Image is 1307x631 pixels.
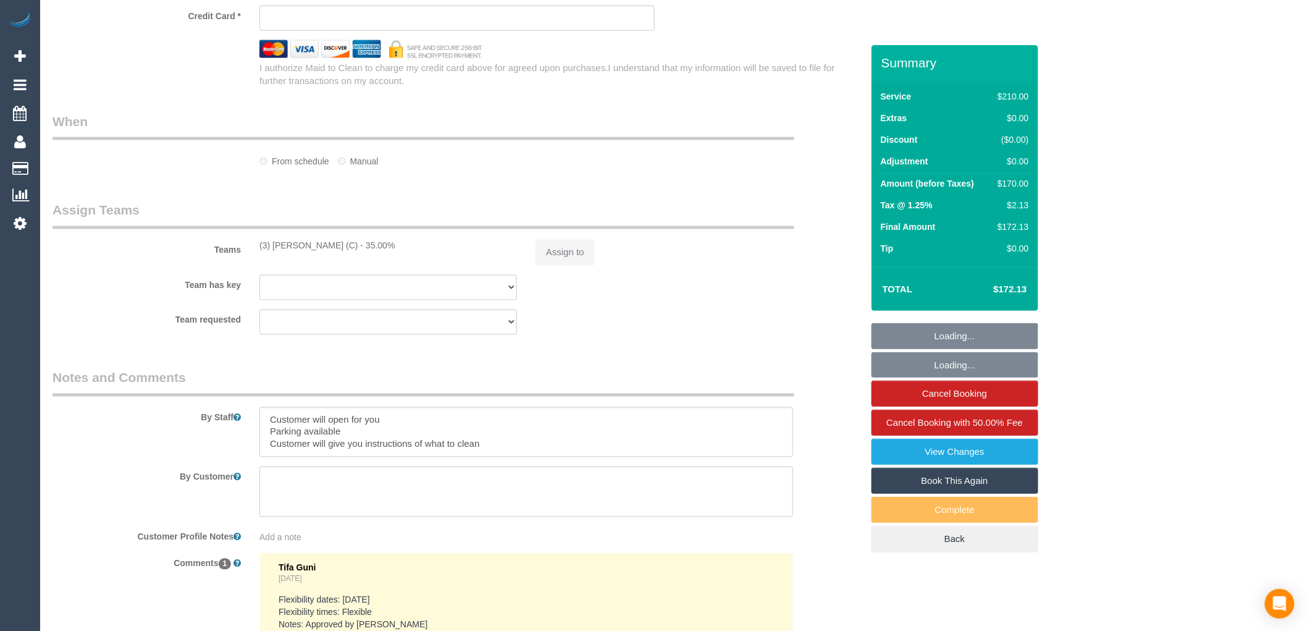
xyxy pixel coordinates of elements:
[881,199,933,211] label: Tax @ 1.25%
[881,221,936,233] label: Final Amount
[881,133,918,146] label: Discount
[250,61,871,88] div: I authorize Maid to Clean to charge my credit card above for agreed upon purchases.
[993,199,1028,211] div: $2.13
[886,417,1023,428] span: Cancel Booking with 50.00% Fee
[53,201,794,229] legend: Assign Teams
[279,575,301,583] a: [DATE]
[250,40,492,58] img: credit cards
[956,284,1027,295] h4: $172.13
[43,527,250,543] label: Customer Profile Notes
[259,158,267,166] input: From schedule
[883,284,913,294] strong: Total
[872,526,1038,552] a: Back
[43,553,250,570] label: Comments
[993,155,1028,167] div: $0.00
[259,533,301,543] span: Add a note
[881,90,912,103] label: Service
[993,221,1028,233] div: $172.13
[53,112,794,140] legend: When
[872,381,1038,407] a: Cancel Booking
[338,158,346,166] input: Manual
[872,439,1038,465] a: View Changes
[872,410,1038,436] a: Cancel Booking with 50.00% Fee
[53,369,794,397] legend: Notes and Comments
[993,112,1028,124] div: $0.00
[881,242,894,255] label: Tip
[338,151,379,167] label: Manual
[43,6,250,22] label: Credit Card *
[43,275,250,292] label: Team has key
[881,155,928,167] label: Adjustment
[993,177,1028,190] div: $170.00
[43,310,250,326] label: Team requested
[993,133,1028,146] div: ($0.00)
[872,468,1038,494] a: Book This Again
[43,407,250,424] label: By Staff
[270,12,644,23] iframe: Secure card payment input frame
[259,151,329,167] label: From schedule
[881,112,907,124] label: Extras
[43,240,250,256] label: Teams
[993,90,1028,103] div: $210.00
[993,242,1028,255] div: $0.00
[7,12,32,30] img: Automaid Logo
[219,559,232,570] span: 1
[1265,589,1295,619] div: Open Intercom Messenger
[259,240,517,252] div: (3) [PERSON_NAME] (C) - 35.00%
[279,563,316,573] span: Tifa Guni
[881,56,1032,70] h3: Summary
[43,467,250,483] label: By Customer
[881,177,974,190] label: Amount (before Taxes)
